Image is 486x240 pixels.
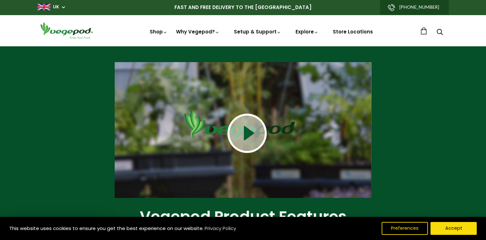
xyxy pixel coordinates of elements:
[430,222,477,235] button: Accept
[38,21,95,40] img: Vegepod
[227,114,267,153] img: play button
[204,223,237,234] a: Privacy Policy (opens in a new tab)
[53,4,59,10] a: UK
[234,28,281,35] a: Setup & Support
[382,222,428,235] button: Preferences
[115,62,372,198] img: Screenshot_2022-02-02_at_11.56.45_800x.png
[296,28,319,35] a: Explore
[9,225,204,232] span: This website uses cookies to ensure you get the best experience on our website.
[333,28,373,35] a: Store Locations
[150,28,168,35] a: Shop
[437,29,443,36] a: Search
[176,28,220,35] a: Why Vegepod?
[38,4,50,10] img: gb_large.png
